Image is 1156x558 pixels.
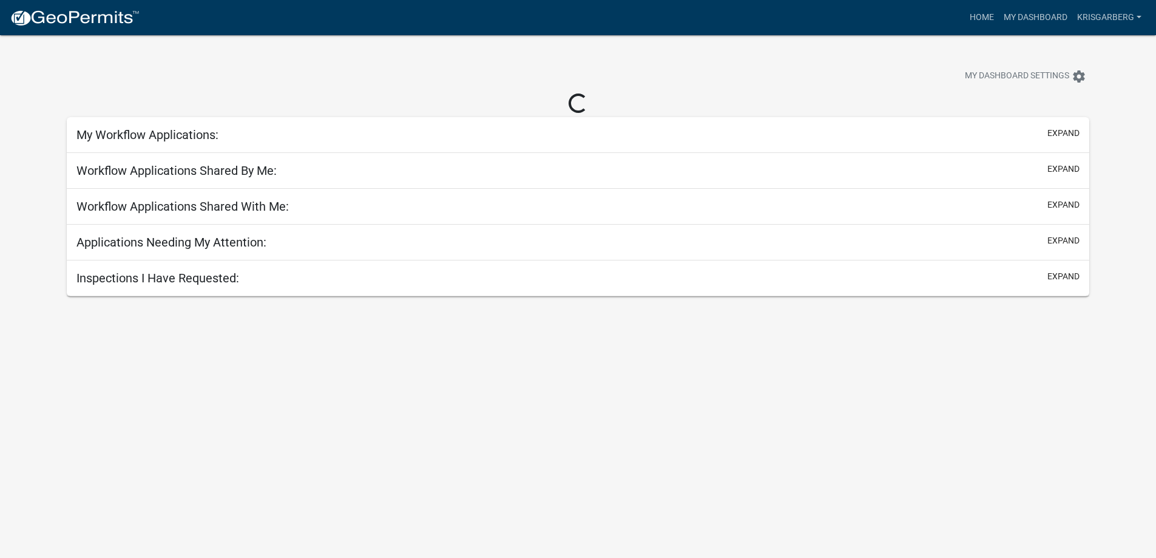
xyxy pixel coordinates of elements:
button: My Dashboard Settingssettings [955,64,1096,88]
button: expand [1047,270,1080,283]
h5: Workflow Applications Shared By Me: [76,163,277,178]
h5: Applications Needing My Attention: [76,235,266,250]
button: expand [1047,199,1080,211]
h5: Workflow Applications Shared With Me: [76,199,289,214]
a: My Dashboard [999,6,1072,29]
button: expand [1047,127,1080,140]
i: settings [1072,69,1086,84]
h5: Inspections I Have Requested: [76,271,239,285]
button: expand [1047,163,1080,175]
button: expand [1047,234,1080,247]
span: My Dashboard Settings [965,69,1069,84]
a: krisgarberg [1072,6,1146,29]
a: Home [965,6,999,29]
h5: My Workflow Applications: [76,128,218,142]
